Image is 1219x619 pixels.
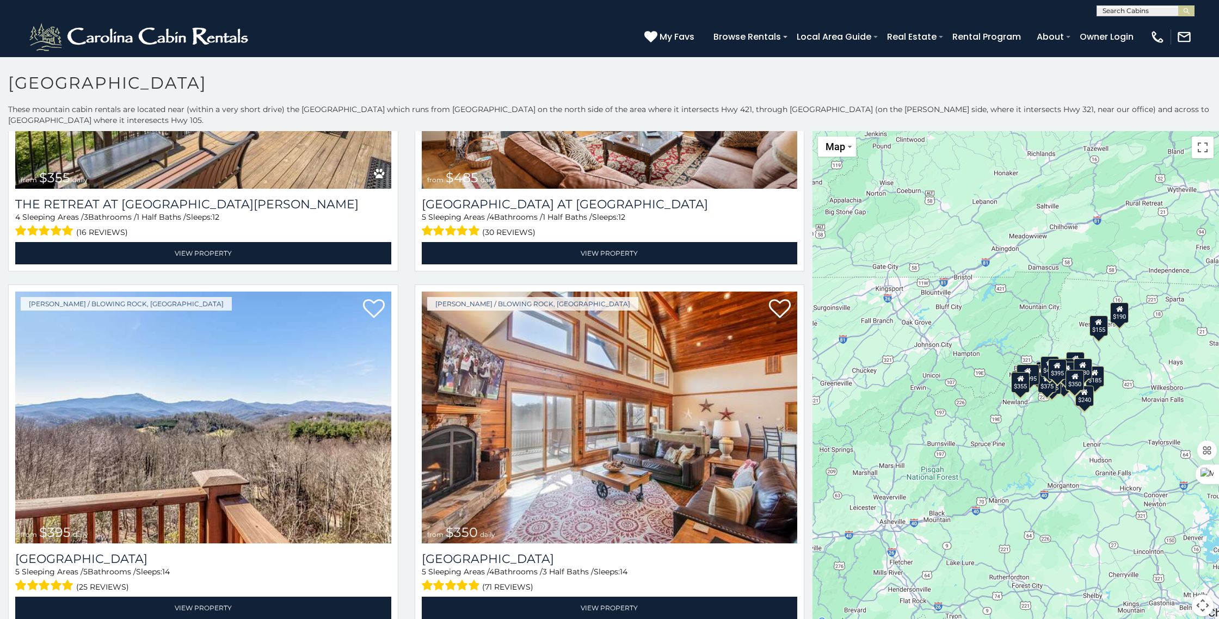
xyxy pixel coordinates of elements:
[15,197,391,212] a: The Retreat at [GEOGRAPHIC_DATA][PERSON_NAME]
[1057,362,1076,382] div: $695
[1073,358,1092,379] div: $930
[21,176,37,184] span: from
[73,530,88,538] span: daily
[15,197,391,212] h3: The Retreat at Mountain Meadows
[618,212,625,222] span: 12
[427,297,638,311] a: [PERSON_NAME] / Blowing Rock, [GEOGRAPHIC_DATA]
[818,137,856,157] button: Change map style
[1016,364,1039,385] div: $1,095
[15,566,391,594] div: Sleeping Areas / Bathrooms / Sleeps:
[422,552,798,566] h3: Blackberry Ridge
[422,292,798,543] a: Blackberry Ridge from $350 daily
[660,30,694,44] span: My Favs
[84,212,88,222] span: 3
[1192,595,1214,616] button: Map camera controls
[21,297,232,311] a: [PERSON_NAME] / Blowing Rock, [GEOGRAPHIC_DATA]
[1037,372,1056,393] div: $375
[76,225,128,239] span: (16 reviews)
[15,552,391,566] a: [GEOGRAPHIC_DATA]
[72,176,88,184] span: daily
[480,530,495,538] span: daily
[15,212,391,239] div: Sleeping Areas / Bathrooms / Sleeps:
[1089,315,1107,336] div: $155
[1048,359,1067,380] div: $395
[708,27,786,46] a: Browse Rentals
[422,566,798,594] div: Sleeping Areas / Bathrooms / Sleeps:
[947,27,1026,46] a: Rental Program
[644,30,697,44] a: My Favs
[1075,386,1093,406] div: $240
[15,292,391,543] a: Stone Ridge Lodge from $395 daily
[1192,137,1214,158] button: Toggle fullscreen view
[1150,29,1165,45] img: phone-regular-white.png
[1066,370,1084,391] div: $350
[1074,27,1139,46] a: Owner Login
[15,567,20,577] span: 5
[427,176,444,184] span: from
[137,212,186,222] span: 1 Half Baths /
[15,292,391,543] img: Stone Ridge Lodge
[15,552,391,566] h3: Stone Ridge Lodge
[422,242,798,264] a: View Property
[422,197,798,212] a: [GEOGRAPHIC_DATA] at [GEOGRAPHIC_DATA]
[1031,27,1069,46] a: About
[543,567,594,577] span: 3 Half Baths /
[422,552,798,566] a: [GEOGRAPHIC_DATA]
[1177,29,1192,45] img: mail-regular-white.png
[15,212,20,222] span: 4
[1011,372,1030,393] div: $355
[482,225,535,239] span: (30 reviews)
[1110,302,1129,323] div: $190
[543,212,592,222] span: 1 Half Baths /
[83,567,88,577] span: 5
[422,212,798,239] div: Sleeping Areas / Bathrooms / Sleeps:
[422,567,426,577] span: 5
[1086,366,1104,387] div: $185
[39,170,70,185] span: $355
[422,597,798,619] a: View Property
[162,567,170,577] span: 14
[39,524,71,540] span: $395
[1041,356,1059,377] div: $451
[489,212,494,222] span: 4
[826,141,845,152] span: Map
[212,212,219,222] span: 12
[422,292,798,543] img: Blackberry Ridge
[769,298,791,321] a: Add to favorites
[422,212,426,222] span: 5
[620,567,627,577] span: 14
[882,27,942,46] a: Real Estate
[427,530,444,538] span: from
[446,524,478,540] span: $350
[27,21,253,53] img: White-1-2.png
[15,597,391,619] a: View Property
[489,567,494,577] span: 4
[15,242,391,264] a: View Property
[21,530,37,538] span: from
[76,580,129,594] span: (25 reviews)
[363,298,385,321] a: Add to favorites
[482,580,533,594] span: (71 reviews)
[1066,352,1085,373] div: $235
[446,170,478,185] span: $485
[481,176,496,184] span: daily
[422,197,798,212] h3: Ridge Haven Lodge at Echota
[791,27,877,46] a: Local Area Guide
